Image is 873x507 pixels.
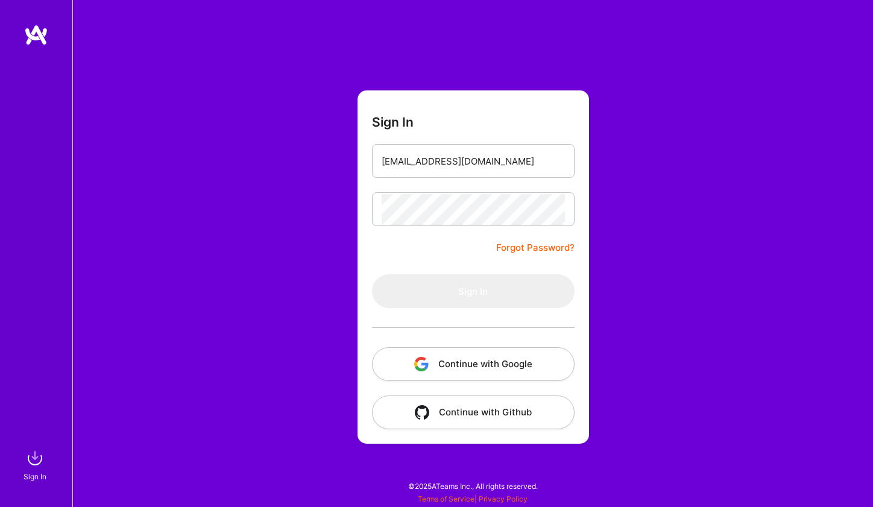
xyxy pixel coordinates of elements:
[496,241,575,255] a: Forgot Password?
[372,274,575,308] button: Sign In
[418,494,528,503] span: |
[372,395,575,429] button: Continue with Github
[479,494,528,503] a: Privacy Policy
[24,470,46,483] div: Sign In
[382,146,565,177] input: Email...
[372,347,575,381] button: Continue with Google
[414,357,429,371] img: icon
[372,115,414,130] h3: Sign In
[24,24,48,46] img: logo
[25,446,47,483] a: sign inSign In
[415,405,429,420] img: icon
[72,471,873,501] div: © 2025 ATeams Inc., All rights reserved.
[418,494,474,503] a: Terms of Service
[23,446,47,470] img: sign in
